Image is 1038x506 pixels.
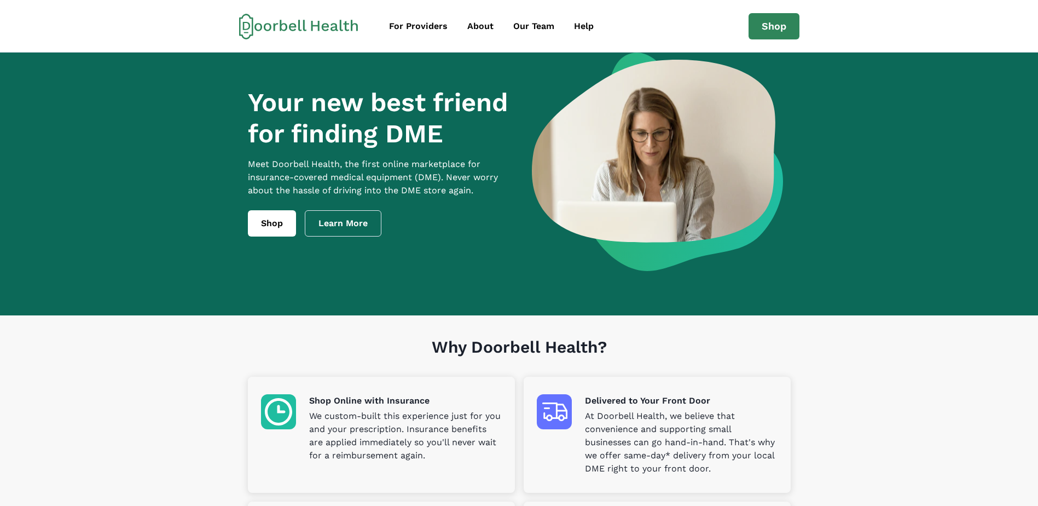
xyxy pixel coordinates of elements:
[565,15,602,37] a: Help
[248,158,514,197] p: Meet Doorbell Health, the first online marketplace for insurance-covered medical equipment (DME)....
[309,410,502,462] p: We custom-built this experience just for you and your prescription. Insurance benefits are applie...
[248,337,791,377] h1: Why Doorbell Health?
[248,210,296,237] a: Shop
[467,20,494,33] div: About
[309,394,502,407] p: Shop Online with Insurance
[248,87,514,149] h1: Your new best friend for finding DME
[749,13,799,39] a: Shop
[585,410,778,475] p: At Doorbell Health, we believe that convenience and supporting small businesses can go hand-in-ha...
[504,15,563,37] a: Our Team
[574,20,594,33] div: Help
[537,394,572,429] img: Delivered to Your Front Door icon
[585,394,778,407] p: Delivered to Your Front Door
[380,15,456,37] a: For Providers
[532,53,783,271] img: a woman looking at a computer
[389,20,448,33] div: For Providers
[459,15,502,37] a: About
[513,20,554,33] div: Our Team
[261,394,296,429] img: Shop Online with Insurance icon
[305,210,381,237] a: Learn More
